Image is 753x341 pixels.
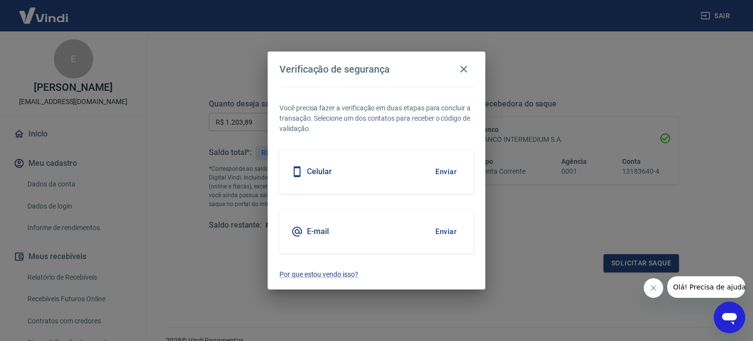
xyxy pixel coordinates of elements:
[6,7,82,15] span: Olá! Precisa de ajuda?
[714,302,745,333] iframe: Botão para abrir a janela de mensagens
[430,221,462,242] button: Enviar
[430,161,462,182] button: Enviar
[279,269,474,280] a: Por que estou vendo isso?
[279,103,474,134] p: Você precisa fazer a verificação em duas etapas para concluir a transação. Selecione um dos conta...
[279,63,390,75] h4: Verificação de segurança
[307,167,332,177] h5: Celular
[667,276,745,298] iframe: Mensagem da empresa
[307,227,329,236] h5: E-mail
[644,278,663,298] iframe: Fechar mensagem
